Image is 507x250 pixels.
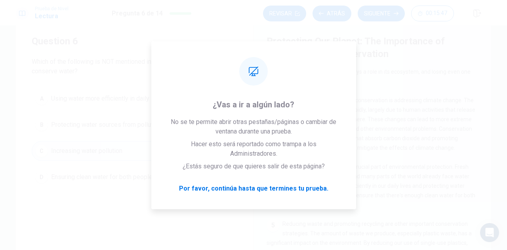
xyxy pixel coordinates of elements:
[267,97,475,151] span: Another important aspect of conservation is addressing climate change. The Earth's climate is cha...
[267,95,279,108] div: 3
[35,171,48,183] div: D
[313,6,351,21] button: Atrás
[267,164,475,208] span: Water conservation is also a crucial part of environmental protection. Fresh water is a limited r...
[35,11,69,21] h1: Lectura
[263,6,306,21] button: Revisar
[32,167,238,187] button: DEnsuring clean water for both people and nature
[51,120,161,130] span: Protecting water sources from pollution
[32,141,238,161] button: CIncreasing water pollution
[35,6,69,11] span: Prueba de Nivel
[267,162,279,175] div: 4
[267,219,279,232] div: 5
[358,6,405,21] button: Siguiente
[32,89,238,109] button: AUsing water more efficiently in daily life
[51,94,160,103] span: Using water more efficiently in daily life
[411,6,454,21] button: 00:15:47
[32,57,238,76] span: Which of the following is NOT mentioned in the passage as a way to conserve water?
[267,35,477,60] h4: Protecting Our Planet: The Importance of Environmental Conservation
[35,118,48,131] div: B
[112,9,163,18] h1: Pregunta 6 de 14
[35,92,48,105] div: A
[35,145,48,157] div: C
[32,115,238,135] button: BProtecting water sources from pollution
[426,10,447,17] span: 00:15:47
[32,35,238,48] h4: Question 6
[51,146,122,156] span: Increasing water pollution
[480,223,499,242] div: Open Intercom Messenger
[51,172,183,182] span: Ensuring clean water for both people and nature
